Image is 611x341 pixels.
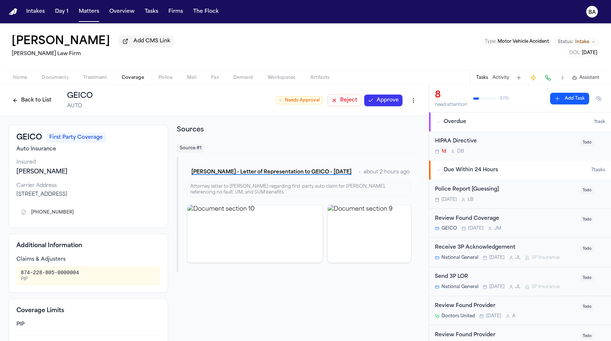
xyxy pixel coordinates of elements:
[187,204,323,263] div: View document section 10
[21,269,79,276] div: 874-228-805-0000004
[9,8,17,15] a: Home
[67,103,82,110] span: AUTO
[572,75,599,81] button: Assistant
[133,38,170,45] span: Add CMS Link
[187,182,411,197] div: Attorney letter to [PERSON_NAME] regarding first-party auto claim for [PERSON_NAME], referencing ...
[486,313,501,319] span: [DATE]
[554,38,599,46] button: Change status from Intake
[16,191,160,198] div: [STREET_ADDRESS]
[512,313,515,319] span: A
[429,112,611,131] button: Overdue1task
[16,256,160,263] div: Claims & Adjusters
[67,91,93,101] h1: GEICO
[276,96,323,104] span: Needs Approval
[9,8,17,15] img: Finch Logo
[16,241,160,250] h4: Additional Information
[499,96,509,101] span: 4 / 16
[435,89,467,101] div: 8
[16,159,160,166] div: Insured
[594,119,605,125] span: 1 task
[327,95,361,106] button: Reject
[435,185,576,194] div: Police Report [Guessing]
[498,39,549,44] span: Motor Vehicle Accident
[83,75,107,81] span: Treatment
[187,205,323,263] img: Document section 10
[580,303,594,310] span: Todo
[31,210,74,215] span: [PHONE_NUMBER]
[16,133,42,143] h3: GEICO
[429,267,611,296] div: Open task: Send 3P LOR
[279,97,282,103] span: ○
[363,169,410,176] span: about 2 hours ago
[16,168,160,176] div: [PERSON_NAME]
[435,244,576,252] div: Receive 3P Acknowledgement
[582,51,597,55] span: [DATE]
[429,161,611,180] button: Due Within 24 Hours7tasks
[21,276,79,282] div: PIP
[580,333,594,340] span: Todo
[514,73,524,83] button: Add Task
[592,93,605,104] button: Hide completed tasks (⌘⇧H)
[569,51,581,55] span: DOL :
[52,5,71,18] button: Day 1
[327,204,411,263] div: View document section 9
[441,226,457,231] span: GEICO
[328,205,411,263] img: Document section 9
[122,75,144,81] span: Coverage
[441,149,446,154] span: 1d
[580,245,594,252] span: Todo
[435,331,576,340] div: Review Found Provider
[106,5,137,18] button: Overview
[435,273,576,281] div: Send 3P LOR
[187,75,196,81] span: Mail
[42,75,69,81] span: Documents
[76,5,102,18] a: Matters
[359,169,361,176] span: •
[429,180,611,209] div: Open task: Police Report [Guessing]
[489,255,505,261] span: [DATE]
[435,137,576,146] div: HIPAA Directive
[16,146,56,153] span: Auto Insurance
[23,5,48,18] button: Intakes
[435,302,576,310] div: Review Found Provider
[177,125,420,135] h2: Sources
[268,75,296,81] span: Workspaces
[429,209,611,238] div: Open task: Review Found Coverage
[575,39,589,45] span: Intake
[16,182,160,189] div: Carrier Address
[580,139,594,146] span: Todo
[12,50,174,58] h2: [PERSON_NAME] Law Firm
[532,255,560,261] span: 3P Insurance
[435,215,576,223] div: Review Found Coverage
[166,5,186,18] button: Firms
[435,102,467,108] div: need attention
[483,38,551,45] button: Edit Type: Motor Vehicle Accident
[233,75,253,81] span: Demand
[16,321,160,328] div: PIP
[476,75,488,81] button: Tasks
[12,35,110,48] h1: [PERSON_NAME]
[364,95,402,106] button: Approve
[142,5,161,18] button: Tasks
[457,149,464,154] span: D B
[16,306,160,315] h4: Coverage Limits
[515,255,521,261] span: J L
[441,197,457,203] span: [DATE]
[558,39,573,45] span: Status:
[468,226,483,231] span: [DATE]
[580,275,594,281] span: Todo
[211,75,219,81] span: Fax
[493,75,509,81] button: Activity
[579,75,599,81] span: Assistant
[468,197,474,203] span: L B
[550,93,589,104] button: Add Task
[190,5,222,18] button: The Flock
[591,167,605,173] span: 7 task s
[429,131,611,160] div: Open task: HIPAA Directive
